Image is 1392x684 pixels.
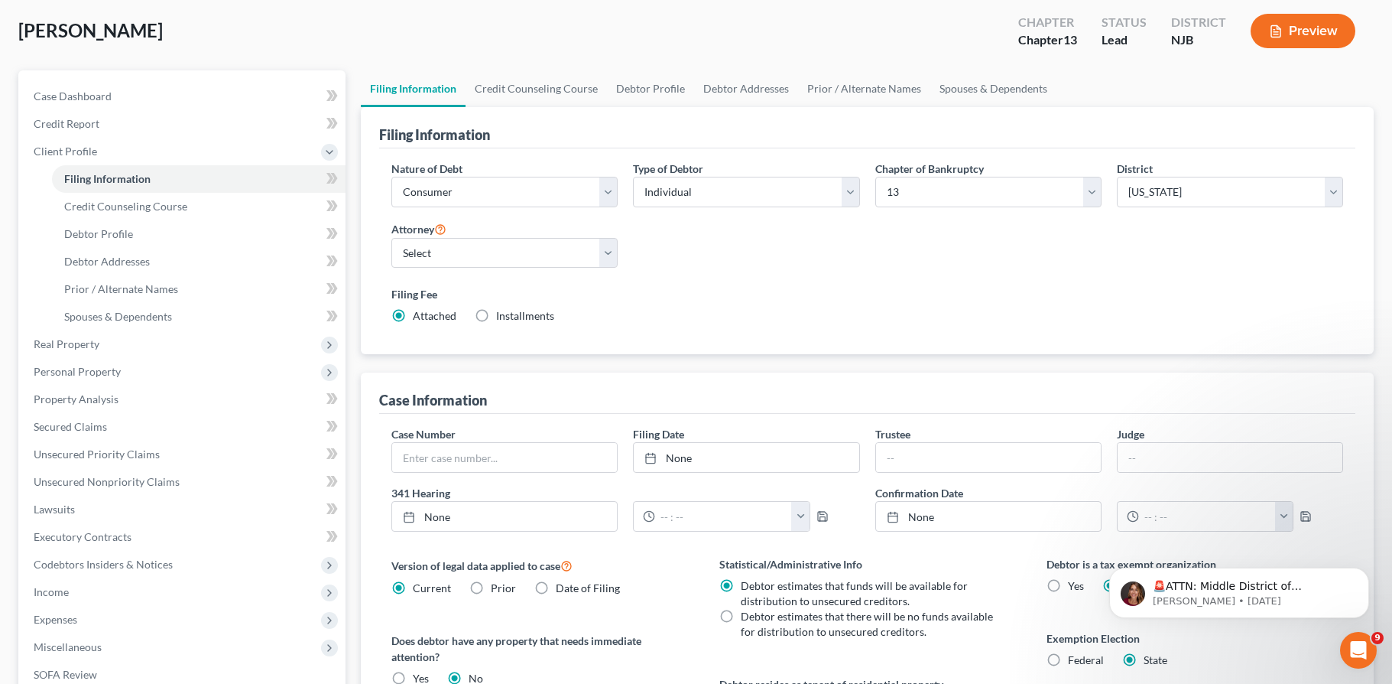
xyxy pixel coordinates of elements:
[798,70,930,107] a: Prior / Alternate Names
[34,640,102,653] span: Miscellaneous
[34,530,131,543] span: Executory Contracts
[34,613,77,626] span: Expenses
[21,468,346,496] a: Unsecured Nonpriority Claims
[1117,161,1153,177] label: District
[1102,14,1147,31] div: Status
[876,443,1101,472] input: --
[875,161,984,177] label: Chapter of Bankruptcy
[392,443,617,472] input: Enter case number...
[52,303,346,331] a: Spouses & Dependents
[1018,14,1077,31] div: Chapter
[64,227,133,240] span: Debtor Profile
[496,309,554,322] span: Installments
[34,90,112,103] span: Case Dashboard
[868,485,1351,501] label: Confirmation Date
[694,70,798,107] a: Debtor Addresses
[64,200,187,213] span: Credit Counseling Course
[34,420,107,433] span: Secured Claims
[21,496,346,523] a: Lawsuits
[21,413,346,441] a: Secured Claims
[391,426,456,442] label: Case Number
[52,248,346,275] a: Debtor Addresses
[52,275,346,303] a: Prior / Alternate Names
[391,220,446,238] label: Attorney
[21,523,346,551] a: Executory Contracts
[633,426,684,442] label: Filing Date
[361,70,466,107] a: Filing Information
[391,161,462,177] label: Nature of Debt
[21,83,346,110] a: Case Dashboard
[379,125,490,144] div: Filing Information
[1371,632,1384,644] span: 9
[34,585,69,598] span: Income
[21,441,346,468] a: Unsecured Priority Claims
[741,579,968,607] span: Debtor estimates that funds will be available for distribution to unsecured creditors.
[34,365,121,378] span: Personal Property
[1117,426,1144,442] label: Judge
[719,556,1016,572] label: Statistical/Administrative Info
[52,165,346,193] a: Filing Information
[379,391,487,409] div: Case Information
[34,558,173,571] span: Codebtors Insiders & Notices
[18,19,163,41] span: [PERSON_NAME]
[1046,556,1343,572] label: Debtor is a tax exempt organization
[1018,31,1077,49] div: Chapter
[1251,14,1355,48] button: Preview
[34,503,75,516] span: Lawsuits
[52,193,346,220] a: Credit Counseling Course
[1139,502,1276,531] input: -- : --
[413,309,456,322] span: Attached
[876,502,1101,531] a: None
[384,485,867,501] label: 341 Hearing
[34,668,97,681] span: SOFA Review
[1068,653,1104,666] span: Federal
[21,386,346,413] a: Property Analysis
[1102,31,1147,49] div: Lead
[1063,32,1077,47] span: 13
[34,475,180,488] span: Unsecured Nonpriority Claims
[1086,536,1392,643] iframe: Intercom notifications message
[1171,31,1226,49] div: NJB
[1171,14,1226,31] div: District
[64,310,172,323] span: Spouses & Dependents
[1046,630,1343,647] label: Exemption Election
[1068,579,1084,592] span: Yes
[391,286,1343,302] label: Filing Fee
[875,426,910,442] label: Trustee
[391,556,688,575] label: Version of legal data applied to case
[64,255,150,268] span: Debtor Addresses
[21,110,346,138] a: Credit Report
[634,443,858,472] a: None
[34,145,97,158] span: Client Profile
[391,633,688,665] label: Does debtor have any property that needs immediate attention?
[34,117,99,130] span: Credit Report
[1144,653,1167,666] span: State
[633,161,703,177] label: Type of Debtor
[64,282,178,295] span: Prior / Alternate Names
[607,70,694,107] a: Debtor Profile
[930,70,1056,107] a: Spouses & Dependents
[491,581,516,594] span: Prior
[34,337,99,350] span: Real Property
[34,392,118,406] span: Property Analysis
[392,502,617,531] a: None
[655,502,792,531] input: -- : --
[64,172,151,185] span: Filing Information
[741,610,993,638] span: Debtor estimates that there will be no funds available for distribution to unsecured creditors.
[1340,632,1377,669] iframe: Intercom live chat
[52,220,346,248] a: Debtor Profile
[1118,443,1342,472] input: --
[413,581,451,594] span: Current
[34,448,160,461] span: Unsecured Priority Claims
[556,581,620,594] span: Date of Filing
[466,70,607,107] a: Credit Counseling Course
